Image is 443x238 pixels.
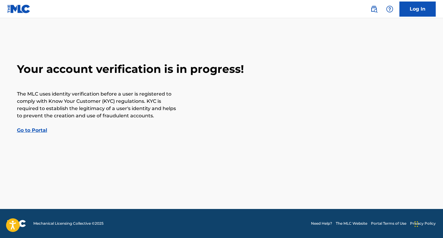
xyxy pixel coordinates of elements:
div: Drag [415,215,418,233]
a: Public Search [368,3,380,15]
p: The MLC uses identity verification before a user is registered to comply with Know Your Customer ... [17,90,177,119]
a: Go to Portal [17,127,47,133]
div: Help [384,3,396,15]
img: MLC Logo [7,5,31,13]
a: Privacy Policy [410,221,436,226]
span: Mechanical Licensing Collective © 2025 [33,221,104,226]
a: Need Help? [311,221,332,226]
iframe: Chat Widget [413,209,443,238]
a: Log In [399,2,436,17]
h2: Your account verification is in progress! [17,62,426,76]
a: The MLC Website [336,221,367,226]
a: Portal Terms of Use [371,221,406,226]
img: logo [7,220,26,227]
img: help [386,5,393,13]
img: search [370,5,378,13]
